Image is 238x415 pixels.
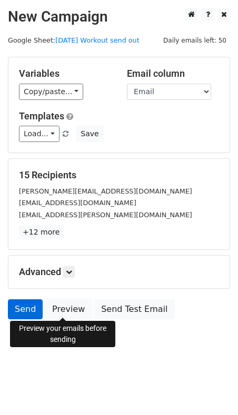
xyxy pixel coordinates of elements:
[19,187,192,195] small: [PERSON_NAME][EMAIL_ADDRESS][DOMAIN_NAME]
[185,365,238,415] iframe: Chat Widget
[55,36,140,44] a: [DATE] Workout send out
[19,126,60,142] a: Load...
[19,84,83,100] a: Copy/paste...
[19,226,63,239] a: +12 more
[8,36,140,44] small: Google Sheet:
[94,299,174,319] a: Send Test Email
[19,110,64,122] a: Templates
[8,8,230,26] h2: New Campaign
[19,169,219,181] h5: 15 Recipients
[19,199,136,207] small: [EMAIL_ADDRESS][DOMAIN_NAME]
[8,299,43,319] a: Send
[127,68,219,79] h5: Email column
[45,299,92,319] a: Preview
[10,321,115,347] div: Preview your emails before sending
[160,36,230,44] a: Daily emails left: 50
[160,35,230,46] span: Daily emails left: 50
[19,266,219,278] h5: Advanced
[76,126,103,142] button: Save
[19,211,192,219] small: [EMAIL_ADDRESS][PERSON_NAME][DOMAIN_NAME]
[19,68,111,79] h5: Variables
